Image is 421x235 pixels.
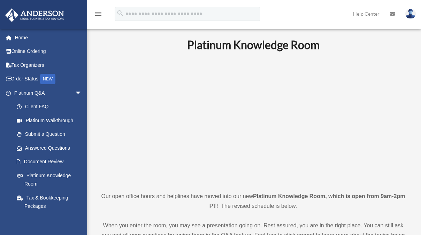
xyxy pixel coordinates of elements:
span: arrow_drop_down [75,86,89,100]
strong: Platinum Knowledge Room, which is open from 9am-2pm PT [209,193,405,209]
a: Submit a Question [10,127,92,141]
a: Platinum Knowledge Room [10,169,89,191]
a: menu [94,12,102,18]
a: Online Ordering [5,45,92,58]
a: Order StatusNEW [5,72,92,86]
p: Our open office hours and helplines have moved into our new ! The revised schedule is below. [99,191,407,211]
a: Client FAQ [10,100,92,114]
a: Answered Questions [10,141,92,155]
img: Anderson Advisors Platinum Portal [3,8,66,22]
a: Platinum Q&Aarrow_drop_down [5,86,92,100]
a: Tax & Bookkeeping Packages [10,191,92,213]
b: Platinum Knowledge Room [187,38,320,52]
a: Document Review [10,155,92,169]
div: NEW [40,74,55,84]
i: menu [94,10,102,18]
i: search [116,9,124,17]
img: User Pic [405,9,416,19]
a: Home [5,31,92,45]
a: Platinum Walkthrough [10,113,92,127]
a: Tax Organizers [5,58,92,72]
iframe: 231110_Toby_KnowledgeRoom [149,61,358,179]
